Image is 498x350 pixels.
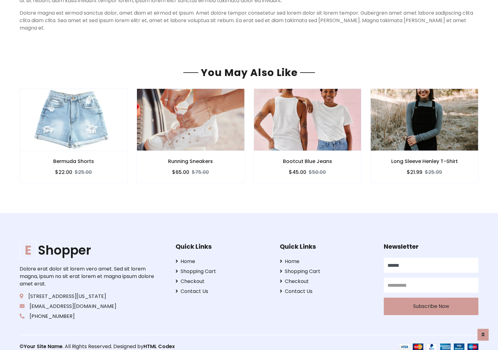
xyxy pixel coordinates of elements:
del: $75.00 [192,169,209,176]
a: Home [176,258,270,265]
h6: $21.99 [407,169,422,175]
a: Shopping Cart [280,268,374,275]
a: Contact Us [176,288,270,295]
del: $25.99 [425,169,442,176]
span: E [20,241,37,259]
h5: Quick Links [176,243,270,250]
span: You May Also Like [198,65,300,79]
h5: Newsletter [384,243,478,250]
a: Home [280,258,374,265]
del: $50.00 [309,169,326,176]
h6: $22.00 [55,169,72,175]
a: EShopper [20,243,156,258]
h6: Bootcut Blue Jeans [254,158,361,164]
a: HTML Codex [143,343,175,350]
p: [STREET_ADDRESS][US_STATE] [20,293,156,300]
h1: Shopper [20,243,156,258]
h5: Quick Links [280,243,374,250]
a: Your Site Name [24,343,63,350]
h6: Running Sneakers [137,158,244,164]
p: Dolore magna est eirmod sanctus dolor, amet diam et eirmod et ipsum. Amet dolore tempor consetetu... [20,9,478,32]
h6: $45.00 [289,169,306,175]
h6: Long Sleeve Henley T-Shirt [371,158,478,164]
a: Bermuda Shorts $22.00$25.00 [20,89,128,183]
a: Running Sneakers $65.00$75.00 [137,89,245,183]
a: Contact Us [280,288,374,295]
a: Bootcut Blue Jeans $45.00$50.00 [254,89,362,183]
a: Long Sleeve Henley T-Shirt $21.99$25.99 [370,89,478,183]
button: Subscribe Now [384,298,478,315]
a: Checkout [176,278,270,285]
a: Checkout [280,278,374,285]
h6: Bermuda Shorts [20,158,127,164]
h6: $65.00 [172,169,189,175]
a: Shopping Cart [176,268,270,275]
p: Dolore erat dolor sit lorem vero amet. Sed sit lorem magna, ipsum no sit erat lorem et magna ipsu... [20,265,156,288]
del: $25.00 [75,169,92,176]
p: [EMAIL_ADDRESS][DOMAIN_NAME] [20,303,156,310]
p: [PHONE_NUMBER] [20,313,156,320]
